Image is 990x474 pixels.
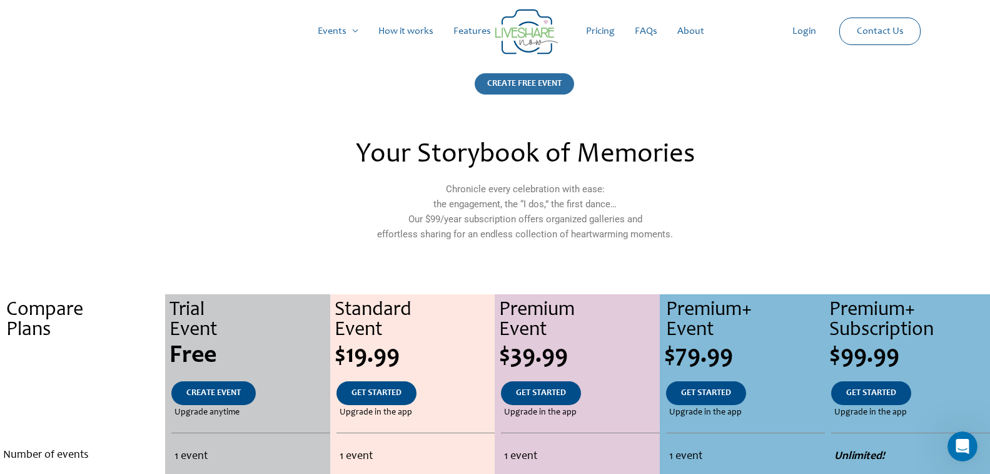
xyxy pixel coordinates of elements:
[308,11,368,51] a: Events
[499,344,660,369] div: $39.99
[504,405,577,420] span: Upgrade in the app
[666,381,746,405] a: GET STARTED
[829,344,990,369] div: $99.99
[171,381,256,405] a: CREATE EVENT
[169,344,330,369] div: Free
[6,301,165,341] div: Compare Plans
[81,408,84,417] span: .
[667,11,714,51] a: About
[186,389,241,398] span: CREATE EVENT
[681,389,731,398] span: GET STARTED
[79,344,86,369] span: .
[335,344,495,369] div: $19.99
[169,301,330,341] div: Trial Event
[335,301,495,341] div: Standard Event
[66,381,99,405] a: .
[336,381,417,405] a: GET STARTED
[499,301,660,341] div: Premium Event
[3,441,162,470] li: Number of events
[475,73,574,95] div: CREATE FREE EVENT
[831,381,911,405] a: GET STARTED
[576,11,625,51] a: Pricing
[834,405,907,420] span: Upgrade in the app
[340,443,492,471] li: 1 event
[254,182,796,242] p: Chronicle every celebration with ease: the engagement, the “I dos,” the first dance… Our $99/year...
[81,389,84,398] span: .
[351,389,402,398] span: GET STARTED
[475,73,574,110] a: CREATE FREE EVENT
[829,301,990,341] div: Premium+ Subscription
[847,18,914,44] a: Contact Us
[504,443,657,471] li: 1 event
[443,11,501,51] a: Features
[834,451,885,462] strong: Unlimited!
[174,405,240,420] span: Upgrade anytime
[501,381,581,405] a: GET STARTED
[947,431,977,461] iframe: Intercom live chat
[516,389,566,398] span: GET STARTED
[782,11,826,51] a: Login
[669,443,822,471] li: 1 event
[495,9,558,54] img: Group 14 | Live Photo Slideshow for Events | Create Free Events Album for Any Occasion
[625,11,667,51] a: FAQs
[22,11,968,51] nav: Site Navigation
[846,389,896,398] span: GET STARTED
[664,344,825,369] div: $79.99
[368,11,443,51] a: How it works
[669,405,742,420] span: Upgrade in the app
[174,443,326,471] li: 1 event
[340,405,412,420] span: Upgrade in the app
[666,301,825,341] div: Premium+ Event
[254,142,796,169] h2: Your Storybook of Memories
